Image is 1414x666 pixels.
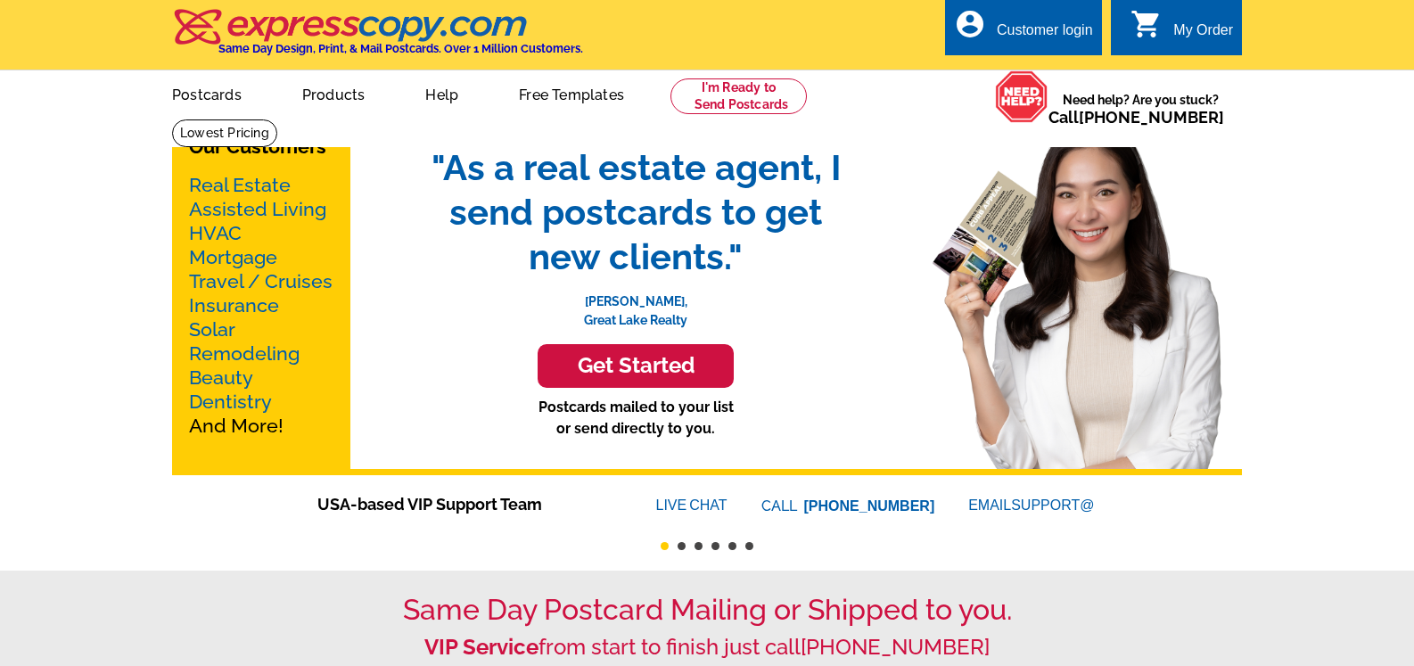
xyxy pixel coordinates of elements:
[560,353,711,379] h3: Get Started
[189,318,235,341] a: Solar
[745,542,753,550] button: 6 of 6
[490,72,653,114] a: Free Templates
[413,344,859,388] a: Get Started
[695,542,703,550] button: 3 of 6
[954,20,1093,42] a: account_circle Customer login
[189,270,333,292] a: Travel / Cruises
[656,495,690,516] font: LIVE
[728,542,736,550] button: 5 of 6
[189,198,326,220] a: Assisted Living
[678,542,686,550] button: 2 of 6
[189,342,300,365] a: Remodeling
[1048,108,1224,127] span: Call
[997,22,1093,47] div: Customer login
[661,542,669,550] button: 1 of 6
[1130,8,1163,40] i: shopping_cart
[317,492,603,516] span: USA-based VIP Support Team
[189,246,277,268] a: Mortgage
[1011,495,1097,516] font: SUPPORT@
[413,279,859,330] p: [PERSON_NAME], Great Lake Realty
[189,366,253,389] a: Beauty
[804,498,935,514] a: [PHONE_NUMBER]
[968,497,1097,513] a: EMAILSUPPORT@
[189,173,333,438] p: And More!
[656,497,728,513] a: LIVECHAT
[1173,22,1233,47] div: My Order
[189,222,242,244] a: HVAC
[1130,20,1233,42] a: shopping_cart My Order
[397,72,487,114] a: Help
[189,294,279,317] a: Insurance
[711,542,719,550] button: 4 of 6
[274,72,394,114] a: Products
[189,391,272,413] a: Dentistry
[1079,108,1224,127] a: [PHONE_NUMBER]
[1048,91,1233,127] span: Need help? Are you stuck?
[954,8,986,40] i: account_circle
[424,634,538,660] strong: VIP Service
[144,72,270,114] a: Postcards
[413,397,859,440] p: Postcards mailed to your list or send directly to you.
[761,496,800,517] font: CALL
[172,635,1242,661] h2: from start to finish just call
[413,145,859,279] span: "As a real estate agent, I send postcards to get new clients."
[995,70,1048,123] img: help
[189,174,291,196] a: Real Estate
[801,634,990,660] a: [PHONE_NUMBER]
[172,593,1242,627] h1: Same Day Postcard Mailing or Shipped to you.
[172,21,583,55] a: Same Day Design, Print, & Mail Postcards. Over 1 Million Customers.
[218,42,583,55] h4: Same Day Design, Print, & Mail Postcards. Over 1 Million Customers.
